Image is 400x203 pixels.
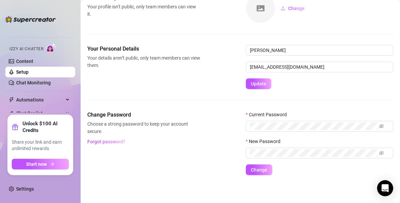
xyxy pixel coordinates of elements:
span: Forgot password? [88,139,126,144]
span: eye-invisible [379,151,384,155]
button: Forgot password? [87,136,126,147]
input: Current Password [250,123,378,130]
button: Change [246,164,272,175]
span: Share your link and earn unlimited rewards [12,139,69,152]
input: New Password [250,149,378,157]
span: Start now [27,161,47,167]
img: Chat Copilot [9,111,13,116]
input: Enter name [246,45,393,56]
span: Your details aren’t public, only team members can view them. [87,54,200,69]
span: arrow-right [50,162,54,166]
span: eye-invisible [379,124,384,129]
label: Current Password [246,111,291,118]
button: Update [246,78,271,89]
span: Change Password [87,111,200,119]
span: Chat Copilot [16,108,64,119]
span: upload [281,6,285,11]
span: thunderbolt [9,97,14,103]
span: Choose a strong password to keep your account secure. [87,120,200,135]
span: Your profile isn’t public, only team members can view it. [87,3,200,18]
img: logo-BBDzfeDw.svg [5,16,56,23]
span: Automations [16,94,64,105]
span: Your Personal Details [87,45,200,53]
span: Change [251,167,267,173]
a: Settings [16,186,34,192]
img: AI Chatter [46,43,56,53]
span: Change [288,6,305,11]
div: Open Intercom Messenger [377,180,393,196]
a: Setup [16,69,29,75]
input: Enter new email [246,62,393,72]
strong: Unlock $100 AI Credits [23,120,69,134]
a: Chat Monitoring [16,80,51,85]
span: Izzy AI Chatter [9,46,43,52]
span: Update [251,81,266,86]
a: Content [16,59,33,64]
button: Change [275,3,310,14]
label: New Password [246,138,285,145]
span: gift [12,124,18,130]
button: Start nowarrow-right [12,159,69,170]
